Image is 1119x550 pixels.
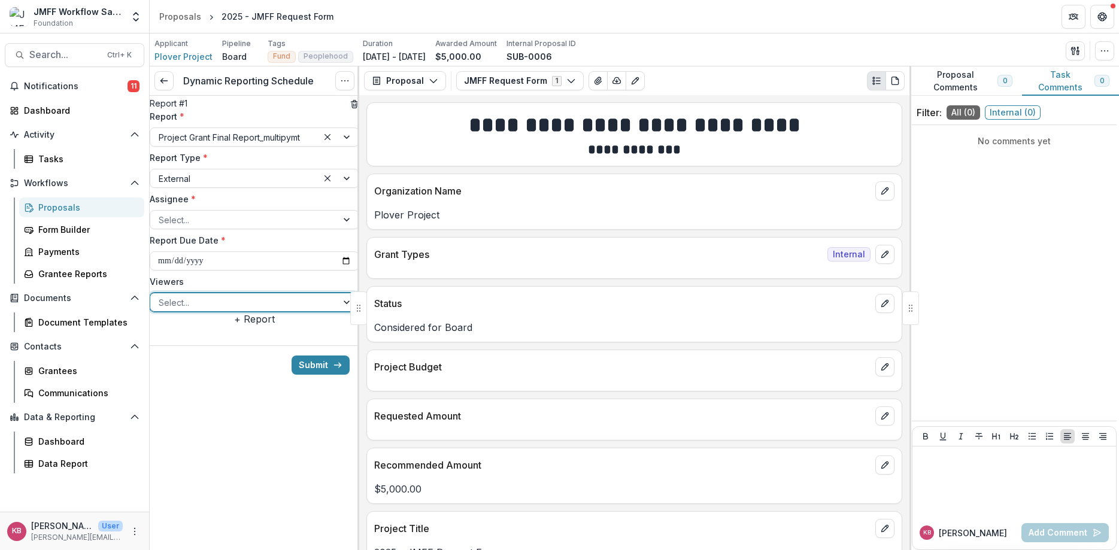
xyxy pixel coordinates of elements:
[374,296,871,311] p: Status
[507,38,576,49] p: Internal Proposal ID
[31,519,93,532] p: [PERSON_NAME]
[10,7,29,26] img: JMFF Workflow Sandbox
[19,454,144,473] a: Data Report
[923,530,931,536] div: Katie Baron
[128,80,140,92] span: 11
[875,294,894,313] button: edit
[374,184,871,198] p: Organization Name
[374,458,871,472] p: Recommended Amount
[19,383,144,403] a: Communications
[917,135,1112,147] p: No comments yet
[24,130,125,140] span: Activity
[363,38,393,49] p: Duration
[150,234,352,247] label: Report Due Date
[29,49,100,60] span: Search...
[1062,5,1085,29] button: Partners
[5,43,144,67] button: Search...
[335,71,354,90] button: Options
[374,208,894,222] p: Plover Project
[150,151,352,164] label: Report Type
[363,50,426,63] p: [DATE] - [DATE]
[1021,523,1109,542] button: Add Comment
[875,406,894,426] button: edit
[38,245,135,258] div: Payments
[24,412,125,423] span: Data & Reporting
[985,105,1041,120] span: Internal ( 0 )
[1100,77,1104,85] span: 0
[154,38,188,49] p: Applicant
[268,38,286,49] p: Tags
[222,38,251,49] p: Pipeline
[1060,429,1075,443] button: Align Left
[304,52,348,60] span: Peoplehood
[12,527,22,535] div: Katie Baron
[875,519,894,538] button: edit
[19,312,144,332] a: Document Templates
[38,316,135,329] div: Document Templates
[154,50,213,63] a: Plover Project
[19,432,144,451] a: Dashboard
[875,455,894,475] button: edit
[886,71,905,90] button: PDF view
[1022,66,1119,96] button: Task Comments
[38,387,135,399] div: Communications
[350,96,359,110] button: delete
[150,110,352,123] label: Report
[435,50,481,63] p: $5,000.00
[19,149,144,169] a: Tasks
[24,178,125,189] span: Workflows
[150,97,187,110] p: Report # 1
[31,532,123,543] p: [PERSON_NAME][EMAIL_ADDRESS][DOMAIN_NAME]
[867,71,886,90] button: Plaintext view
[5,288,144,308] button: Open Documents
[936,429,950,443] button: Underline
[273,52,290,60] span: Fund
[150,275,352,288] label: Viewers
[5,77,144,96] button: Notifications11
[989,429,1003,443] button: Heading 1
[875,245,894,264] button: edit
[939,527,1007,539] p: [PERSON_NAME]
[827,247,871,262] span: Internal
[19,361,144,381] a: Grantees
[364,71,446,90] button: Proposal
[98,521,123,531] p: User
[24,104,135,117] div: Dashboard
[972,429,986,443] button: Strike
[105,48,134,62] div: Ctrl + K
[954,429,968,443] button: Italicize
[154,8,206,25] a: Proposals
[5,101,144,120] a: Dashboard
[38,223,135,236] div: Form Builder
[24,293,125,303] span: Documents
[38,201,135,214] div: Proposals
[917,105,942,120] p: Filter:
[320,171,335,186] div: Clear selected options
[222,10,333,23] div: 2025 - JMFF Request Form
[292,355,350,375] button: Submit
[374,521,871,536] p: Project Title
[875,357,894,376] button: edit
[19,242,144,262] a: Payments
[626,71,645,90] button: Edit as form
[19,197,144,217] a: Proposals
[19,264,144,284] a: Grantee Reports
[159,10,201,23] div: Proposals
[1007,429,1021,443] button: Heading 2
[1090,5,1114,29] button: Get Help
[183,75,314,87] h3: Dynamic Reporting Schedule
[1025,429,1039,443] button: Bullet List
[34,5,123,18] div: JMFF Workflow Sandbox
[1078,429,1093,443] button: Align Center
[374,360,871,374] p: Project Budget
[1096,429,1110,443] button: Align Right
[1042,429,1057,443] button: Ordered List
[435,38,497,49] p: Awarded Amount
[34,18,73,29] span: Foundation
[222,50,247,63] p: Board
[320,130,335,144] div: Clear selected options
[456,71,584,90] button: JMFF Request Form1
[38,457,135,470] div: Data Report
[24,81,128,92] span: Notifications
